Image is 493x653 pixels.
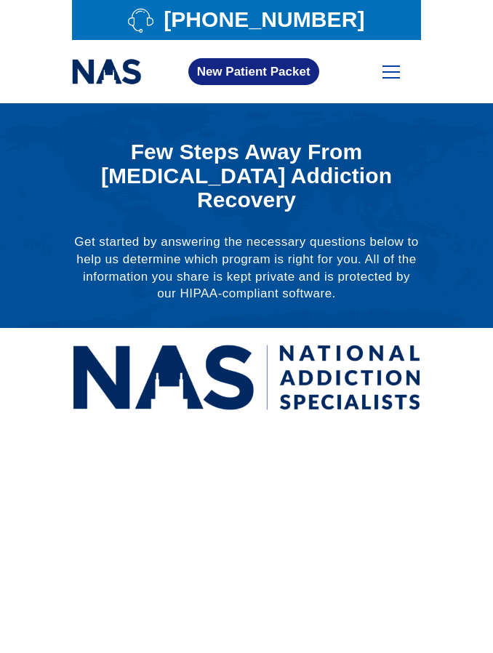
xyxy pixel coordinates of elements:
[79,7,414,33] a: [PHONE_NUMBER]
[188,58,319,85] a: New Patient Packet
[160,12,364,28] span: [PHONE_NUMBER]
[72,55,142,87] img: national addiction specialists online suboxone clinic - logo
[72,140,421,212] h1: Few Steps Away From [MEDICAL_DATA] Addiction Recovery
[72,335,421,420] img: National Addiction Specialists
[197,65,310,78] span: New Patient Packet
[72,233,421,303] p: Get started by answering the necessary questions below to help us determine which program is righ...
